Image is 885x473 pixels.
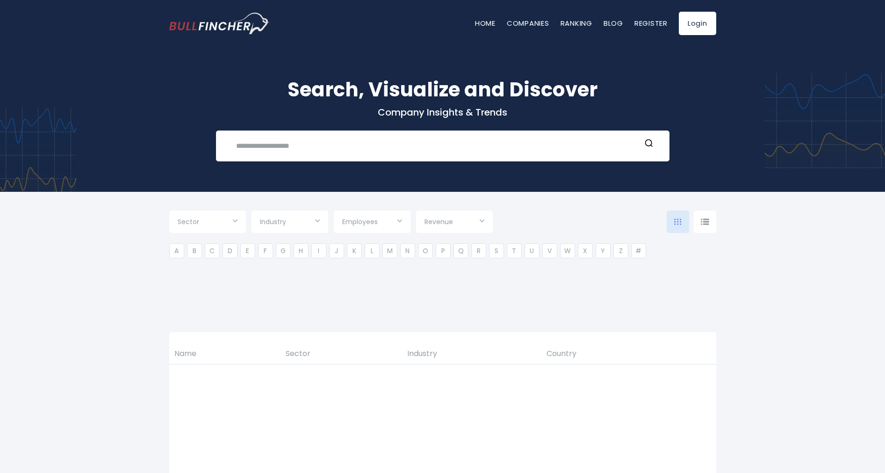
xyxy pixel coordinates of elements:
[178,214,237,231] input: Selection
[425,214,484,231] input: Selection
[281,344,402,364] th: Sector
[169,106,716,118] p: Company Insights & Trends
[542,243,557,258] li: V
[169,243,184,258] li: A
[453,243,468,258] li: Q
[475,18,496,28] a: Home
[604,18,623,28] a: Blog
[311,243,326,258] li: I
[489,243,504,258] li: S
[560,243,575,258] li: W
[507,18,549,28] a: Companies
[169,344,281,364] th: Name
[561,18,592,28] a: Ranking
[205,243,220,258] li: C
[596,243,611,258] li: Y
[342,214,402,231] input: Selection
[643,138,655,151] button: Search
[223,243,237,258] li: D
[701,218,709,225] img: icon-comp-list-view.svg
[541,344,681,364] th: Country
[578,243,593,258] li: X
[260,218,286,226] span: Industry
[418,243,433,258] li: O
[240,243,255,258] li: E
[342,218,378,226] span: Employees
[329,243,344,258] li: J
[258,243,273,258] li: F
[679,12,716,35] a: Login
[634,18,668,28] a: Register
[178,218,199,226] span: Sector
[260,214,320,231] input: Selection
[400,243,415,258] li: N
[525,243,540,258] li: U
[631,243,646,258] li: #
[674,218,682,225] img: icon-comp-grid.svg
[425,218,453,226] span: Revenue
[187,243,202,258] li: B
[169,75,716,104] h1: Search, Visualize and Discover
[169,13,270,34] img: bullfincher logo
[294,243,309,258] li: H
[507,243,522,258] li: T
[402,344,541,364] th: Industry
[365,243,380,258] li: L
[613,243,628,258] li: Z
[436,243,451,258] li: P
[471,243,486,258] li: R
[169,13,270,34] a: Go to homepage
[382,243,397,258] li: M
[347,243,362,258] li: K
[276,243,291,258] li: G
